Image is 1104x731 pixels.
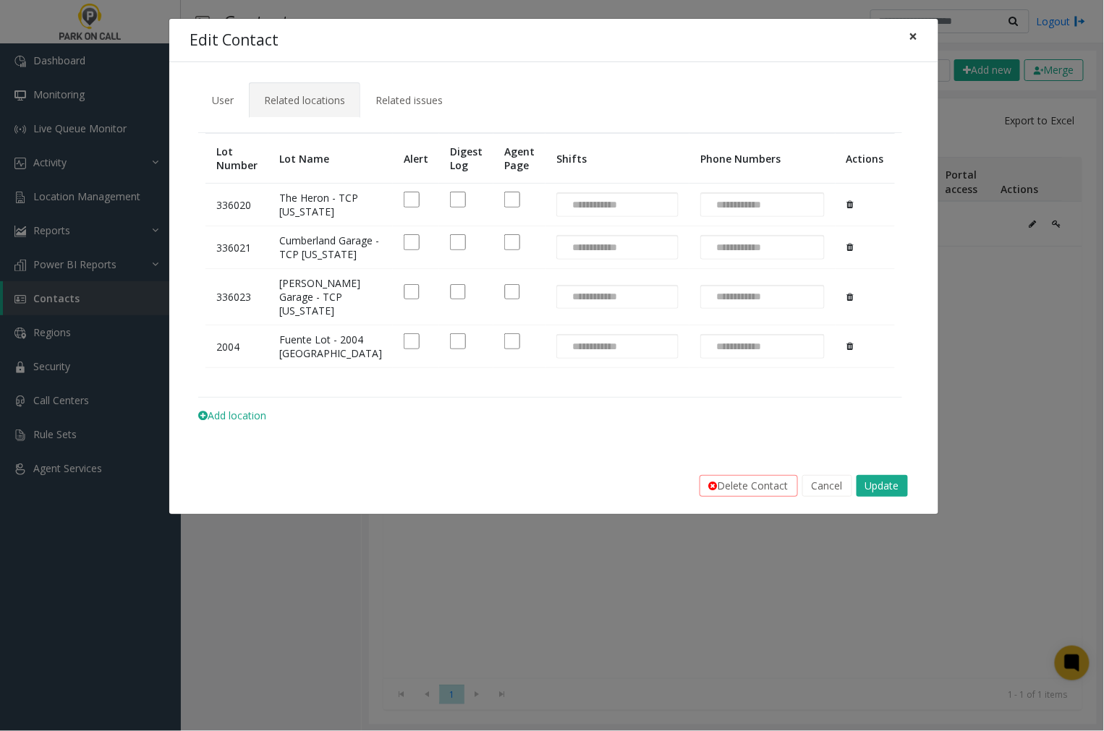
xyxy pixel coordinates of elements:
span: User [212,93,234,107]
input: NO DATA FOUND [557,286,626,309]
span: × [909,26,918,46]
th: Lot Name [268,134,393,184]
td: 2004 [205,325,268,368]
input: NO DATA FOUND [557,335,626,358]
span: Related locations [264,93,345,107]
th: Shifts [545,134,689,184]
input: NO DATA FOUND [557,193,626,216]
input: NO DATA FOUND [701,193,770,216]
span: Add location [198,409,266,422]
th: Phone Numbers [689,134,836,184]
td: Cumberland Garage - TCP [US_STATE] [268,226,393,269]
td: 336021 [205,226,268,269]
button: Update [857,475,908,497]
ul: Tabs [197,82,911,107]
th: Digest Log [439,134,493,184]
button: Close [899,19,928,54]
td: The Heron - TCP [US_STATE] [268,184,393,226]
input: NO DATA FOUND [557,236,626,259]
input: NO DATA FOUND [701,335,770,358]
td: Fuente Lot - 2004 [GEOGRAPHIC_DATA] [268,325,393,368]
td: 336020 [205,184,268,226]
th: Lot Number [205,134,268,184]
h4: Edit Contact [190,29,279,52]
input: NO DATA FOUND [701,286,770,309]
button: Cancel [802,475,852,497]
input: NO DATA FOUND [701,236,770,259]
span: Related issues [375,93,443,107]
button: Delete Contact [700,475,798,497]
th: Alert [393,134,439,184]
th: Agent Page [493,134,545,184]
th: Actions [836,134,895,184]
td: 336023 [205,269,268,325]
td: [PERSON_NAME] Garage - TCP [US_STATE] [268,269,393,325]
